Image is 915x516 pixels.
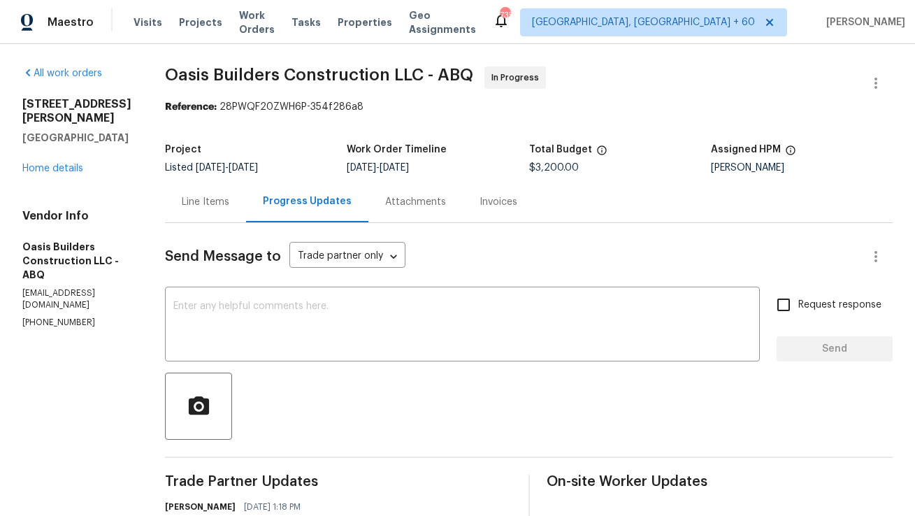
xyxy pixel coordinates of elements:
p: [EMAIL_ADDRESS][DOMAIN_NAME] [22,287,131,311]
span: [PERSON_NAME] [821,15,905,29]
h5: Assigned HPM [711,145,781,155]
h4: Vendor Info [22,209,131,223]
div: Invoices [480,195,517,209]
a: Home details [22,164,83,173]
div: Progress Updates [263,194,352,208]
span: - [347,163,409,173]
div: [PERSON_NAME] [711,163,893,173]
span: Listed [165,163,258,173]
span: Trade Partner Updates [165,475,512,489]
span: Visits [134,15,162,29]
span: In Progress [491,71,545,85]
h5: Project [165,145,201,155]
span: Oasis Builders Construction LLC - ABQ [165,66,473,83]
span: Send Message to [165,250,281,264]
span: - [196,163,258,173]
span: $3,200.00 [529,163,579,173]
span: [DATE] 1:18 PM [244,500,301,514]
div: 28PWQF20ZWH6P-354f286a8 [165,100,893,114]
span: Properties [338,15,392,29]
span: Work Orders [239,8,275,36]
h5: Oasis Builders Construction LLC - ABQ [22,240,131,282]
span: [DATE] [380,163,409,173]
span: The hpm assigned to this work order. [785,145,796,163]
div: Trade partner only [289,245,405,268]
span: Tasks [291,17,321,27]
span: [GEOGRAPHIC_DATA], [GEOGRAPHIC_DATA] + 60 [532,15,755,29]
b: Reference: [165,102,217,112]
div: Line Items [182,195,229,209]
span: [DATE] [229,163,258,173]
span: [DATE] [196,163,225,173]
span: On-site Worker Updates [547,475,893,489]
p: [PHONE_NUMBER] [22,317,131,329]
h5: [GEOGRAPHIC_DATA] [22,131,131,145]
h2: [STREET_ADDRESS][PERSON_NAME] [22,97,131,125]
span: [DATE] [347,163,376,173]
h5: Total Budget [529,145,592,155]
span: Request response [798,298,881,313]
h5: Work Order Timeline [347,145,447,155]
a: All work orders [22,69,102,78]
div: 735 [500,8,510,22]
span: Maestro [48,15,94,29]
span: The total cost of line items that have been proposed by Opendoor. This sum includes line items th... [596,145,607,163]
div: Attachments [385,195,446,209]
h6: [PERSON_NAME] [165,500,236,514]
span: Geo Assignments [409,8,476,36]
span: Projects [179,15,222,29]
